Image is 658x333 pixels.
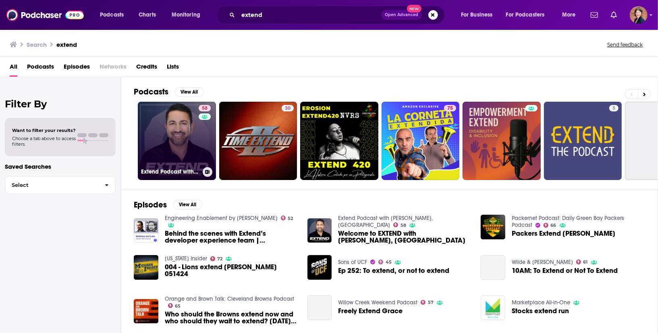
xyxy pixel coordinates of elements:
a: 58 [393,222,406,227]
span: More [562,9,576,21]
a: 10AM: To Extend or Not To Extend [512,267,618,274]
a: 004 - Lions extend Goff 051424 [165,264,298,277]
input: Search podcasts, credits, & more... [238,8,381,21]
span: 004 - Lions extend [PERSON_NAME] 051424 [165,264,298,277]
p: Saved Searches [5,163,116,170]
a: Packers Extend Jaire Alexander [512,230,615,237]
a: 58Extend Podcast with [PERSON_NAME], [GEOGRAPHIC_DATA] [138,102,216,180]
a: 30 [282,105,294,111]
button: open menu [455,8,503,21]
a: 10AM: To Extend or Not To Extend [481,255,505,280]
a: 75 [382,102,460,180]
img: Ep 252: To extend, or not to extend [307,255,332,280]
img: Welcome to EXTEND with Darshan Shah, MD [307,218,332,243]
a: 72 [210,256,223,261]
a: Sons of UCF [338,259,367,266]
span: 72 [217,257,222,261]
a: 65 [168,303,181,308]
a: PodcastsView All [134,87,204,97]
span: Who should the Browns extend now and who should they wait to extend? [DATE] roundtable [165,311,298,325]
img: Stocks extend run [481,295,505,320]
span: New [407,5,421,13]
span: Ep 252: To extend, or not to extend [338,267,449,274]
h2: Filter By [5,98,116,110]
a: EpisodesView All [134,200,202,210]
a: Extend Podcast with Darshan Shah, MD [338,215,433,228]
a: Wilde & Tausch [512,259,573,266]
span: Networks [100,60,127,77]
a: Podcasts [27,60,54,77]
span: 65 [175,304,181,308]
button: open menu [166,8,211,21]
div: Search podcasts, credits, & more... [224,6,453,24]
a: Show notifications dropdown [608,8,620,22]
button: View All [173,200,202,209]
img: User Profile [630,6,648,24]
a: Show notifications dropdown [587,8,601,22]
a: Welcome to EXTEND with Darshan Shah, MD [338,230,471,244]
span: Packers Extend [PERSON_NAME] [512,230,615,237]
span: 30 [285,105,291,113]
span: Logged in as alafair66639 [630,6,648,24]
a: Lists [167,60,179,77]
h3: extend [56,41,77,48]
span: 58 [202,105,208,113]
img: Podchaser - Follow, Share and Rate Podcasts [6,7,84,23]
button: open menu [501,8,556,21]
button: Open AdvancedNew [381,10,422,20]
button: Select [5,176,116,194]
h2: Episodes [134,200,167,210]
button: View All [175,87,204,97]
span: Podcasts [100,9,124,21]
a: 75 [444,105,456,111]
img: Packers Extend Jaire Alexander [481,215,505,239]
span: Behind the scenes with Extend’s developer experience team | [PERSON_NAME] and [PERSON_NAME] (Extend) [165,230,298,244]
a: Episodes [64,60,90,77]
span: Want to filter your results? [12,128,76,133]
span: Open Advanced [385,13,418,17]
a: Freely Extend Grace [307,295,332,320]
a: 61 [576,260,588,264]
a: All [10,60,17,77]
span: 57 [428,301,434,304]
a: 58 [199,105,211,111]
a: Who should the Browns extend now and who should they wait to extend? Friday roundtable [134,299,158,324]
a: Credits [136,60,157,77]
a: Freely Extend Grace [338,308,403,314]
img: Behind the scenes with Extend’s developer experience team | Matthew Schrepel and Luke Patterson (... [134,218,158,243]
a: Packernet Podcast: Daily Green Bay Packers Podcast [512,215,624,228]
button: open menu [556,8,586,21]
a: Orange and Brown Talk: Cleveland Browns Podcast [165,295,294,302]
a: Charts [133,8,161,21]
a: 5 [544,102,622,180]
span: 45 [386,260,392,264]
a: 45 [378,260,392,264]
span: For Business [461,9,493,21]
a: Willow Creek Weekend Podcast [338,299,417,306]
span: 75 [447,105,453,113]
span: For Podcasters [506,9,545,21]
button: Send feedback [605,41,645,48]
img: 004 - Lions extend Goff 051424 [134,255,158,280]
button: open menu [94,8,134,21]
a: Behind the scenes with Extend’s developer experience team | Matthew Schrepel and Luke Patterson (... [165,230,298,244]
button: Show profile menu [630,6,648,24]
span: 58 [401,224,406,227]
a: Stocks extend run [512,308,569,314]
a: Engineering Enablement by Abi Noda [165,215,278,222]
span: Welcome to EXTEND with [PERSON_NAME], [GEOGRAPHIC_DATA] [338,230,471,244]
h3: Search [27,41,47,48]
